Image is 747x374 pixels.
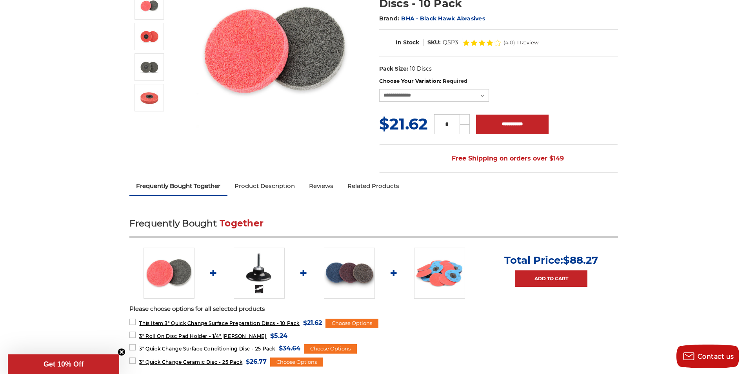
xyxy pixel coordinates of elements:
[270,330,287,341] span: $5.24
[44,360,84,368] span: Get 10% Off
[379,65,408,73] dt: Pack Size:
[443,38,458,47] dd: QSP3
[140,113,159,130] button: Next
[504,254,598,266] p: Total Price:
[503,40,515,45] span: (4.0)
[140,57,159,77] img: 3 inch gray very fine surface prep quick change discs
[379,77,618,85] label: Choose Your Variation:
[379,114,428,133] span: $21.62
[139,320,300,326] span: 3" Quick Change Surface Preparation Discs - 10 Pack
[401,15,485,22] a: BHA - Black Hawk Abrasives
[139,359,242,365] span: 3" Quick Change Ceramic Disc - 25 Pack
[515,270,587,287] a: Add to Cart
[379,15,400,22] span: Brand:
[139,333,266,339] span: 3" Roll On Disc Pad Holder - 1/4" [PERSON_NAME]
[340,177,406,195] a: Related Products
[140,88,159,108] img: roll on Aluminum oxide grain metal prep discs
[227,177,302,195] a: Product Description
[139,346,275,352] span: 3" Quick Change Surface Conditioning Disc - 25 Pack
[129,218,217,229] span: Frequently Bought
[118,348,125,356] button: Close teaser
[140,27,159,46] img: 3 inch red fine surface prep quick change discs
[303,317,322,328] span: $21.62
[129,305,618,314] p: Please choose options for all selected products
[563,254,598,266] span: $88.27
[325,319,378,328] div: Choose Options
[676,345,739,368] button: Contact us
[433,151,564,166] span: Free Shipping on orders over $149
[396,39,419,46] span: In Stock
[246,356,267,367] span: $26.77
[129,177,228,195] a: Frequently Bought Together
[698,353,734,360] span: Contact us
[517,40,538,45] span: 1 Review
[139,320,165,326] strong: This Item:
[443,78,467,84] small: Required
[279,343,300,354] span: $34.64
[8,354,119,374] div: Get 10% OffClose teaser
[144,248,194,299] img: 3 inch surface preparation discs
[302,177,340,195] a: Reviews
[270,358,323,367] div: Choose Options
[410,65,432,73] dd: 10 Discs
[427,38,441,47] dt: SKU:
[220,218,264,229] span: Together
[304,344,357,354] div: Choose Options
